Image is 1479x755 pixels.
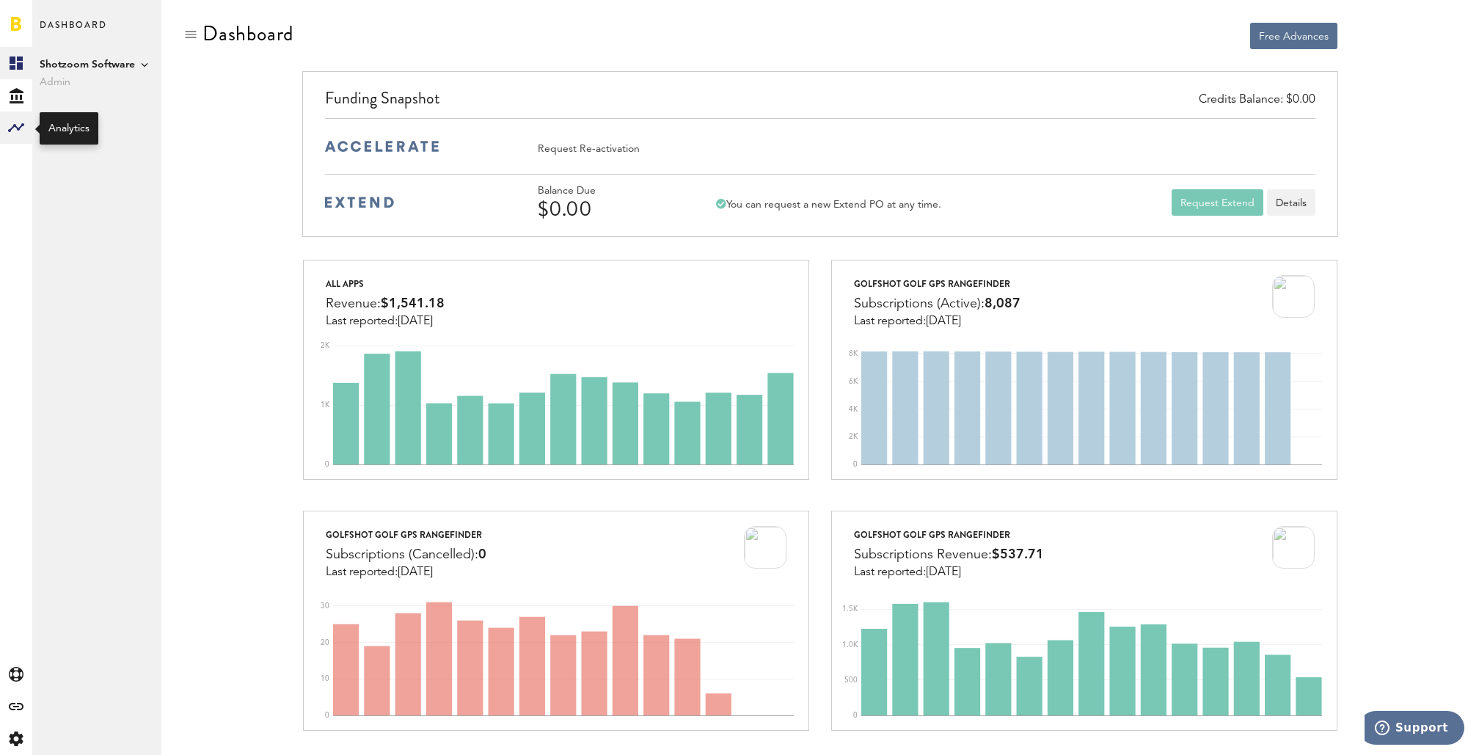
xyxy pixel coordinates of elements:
div: Last reported: [854,315,1020,328]
span: [DATE] [398,566,433,578]
span: Shotzoom Software [40,56,154,73]
div: You can request a new Extend PO at any time. [716,198,941,211]
span: $537.71 [992,548,1044,561]
text: 6K [849,378,858,385]
text: 0 [325,461,329,468]
div: Dashboard [202,22,293,45]
text: 1.0K [842,641,858,649]
div: Credits Balance: $0.00 [1199,92,1315,109]
span: 8,087 [985,297,1020,310]
text: 0 [853,712,858,720]
button: Request Extend [1172,189,1263,216]
div: Revenue: [326,293,445,315]
div: Balance Due [538,185,677,197]
button: Free Advances [1250,23,1337,49]
text: 0 [325,712,329,720]
text: 10 [321,676,329,683]
div: $0.00 [538,197,677,221]
div: Subscriptions Revenue: [854,544,1044,566]
span: 0 [478,548,486,561]
span: Dashboard [40,16,107,47]
img: 9UIL7DXlNAIIFEZzCGWNoqib7oEsivjZRLL_hB0ZyHGU9BuA-VfhrlfGZ8low1eCl7KE [744,526,786,569]
text: 30 [321,602,329,610]
div: Subscriptions (Cancelled): [326,544,486,566]
div: Golfshot Golf GPS RangeFinder [854,275,1020,293]
div: Request Re-activation [538,142,640,156]
iframe: Opens a widget where you can find more information [1365,711,1464,748]
div: All apps [326,275,445,293]
div: Funding Snapshot [325,87,1315,118]
span: Admin [40,73,154,91]
div: Golfshot Golf GPS RangeFinder [326,526,486,544]
text: 4K [849,406,858,413]
img: 9UIL7DXlNAIIFEZzCGWNoqib7oEsivjZRLL_hB0ZyHGU9BuA-VfhrlfGZ8low1eCl7KE [1272,275,1315,318]
text: 1K [321,401,330,409]
img: 9UIL7DXlNAIIFEZzCGWNoqib7oEsivjZRLL_hB0ZyHGU9BuA-VfhrlfGZ8low1eCl7KE [1272,526,1315,569]
text: 20 [321,639,329,646]
div: Analytics [48,121,90,136]
text: 2K [849,433,858,440]
div: Subscriptions (Active): [854,293,1020,315]
span: [DATE] [398,316,433,327]
text: 500 [844,676,858,684]
img: extend-medium-blue-logo.svg [325,197,394,208]
span: $1,541.18 [381,297,445,310]
span: [DATE] [926,316,961,327]
img: accelerate-medium-blue-logo.svg [325,141,439,152]
div: Last reported: [326,566,486,579]
text: 1.5K [842,606,858,613]
text: 2K [321,342,330,349]
div: Last reported: [854,566,1044,579]
div: Last reported: [326,315,445,328]
span: [DATE] [926,566,961,578]
text: 0 [853,461,858,468]
a: Details [1267,189,1315,216]
div: Golfshot Golf GPS RangeFinder [854,526,1044,544]
text: 8K [849,350,858,357]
